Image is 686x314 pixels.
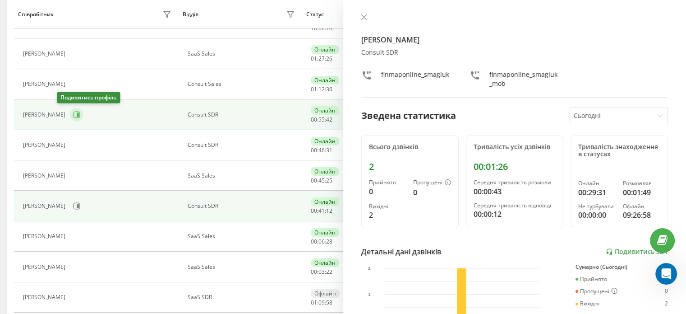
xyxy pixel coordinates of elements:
div: 📌 дізнатися, як впровадити функцію максимально ефективно; [14,116,141,133]
div: : : [311,117,332,123]
div: Consult SDR [361,49,668,56]
div: finmaponline_smagluk [381,70,449,88]
div: Середня тривалість розмови [474,179,556,186]
div: Пропущені [576,288,617,295]
div: Вихідні [369,203,406,210]
div: Онлайн [311,137,339,145]
span: 00 [311,116,317,123]
div: 0 [369,186,406,197]
span: 00 [311,238,317,245]
div: Пропущені [413,179,451,187]
div: : : [311,147,332,154]
span: 00 [311,177,317,184]
span: 01 [311,85,317,93]
span: 41 [318,207,325,215]
span: 45 [318,177,325,184]
span: 55 [318,116,325,123]
div: 00:00:00 [578,210,616,220]
div: Зведена статистика [361,109,456,122]
span: 03 [318,268,325,276]
div: Щоб ефективно запровадити AI-функціонал та отримати максимум користі, звертайся прямо зараз до на... [14,31,141,66]
div: 2 [369,161,451,172]
div: [PERSON_NAME] [23,173,68,179]
div: Онлайн [311,197,339,206]
span: 01 [311,299,317,306]
button: Надіслати повідомлення… [155,221,169,235]
div: 09:26:58 [623,210,660,220]
div: Consult Sales [188,81,297,87]
div: SaaS Sales [188,233,297,239]
div: Офлайн [311,289,340,298]
div: 2 [665,300,668,307]
div: 00:00:43 [474,186,556,197]
div: SaaS SDR [188,294,297,300]
div: : : [311,56,332,62]
span: 06 [318,238,325,245]
div: Закрити [158,4,175,20]
textarea: Повідомлення... [8,206,173,221]
div: : : [311,269,332,275]
div: Consult SDR [188,203,297,209]
span: 00 [311,207,317,215]
span: 12 [318,85,325,93]
div: [PERSON_NAME] [23,142,68,148]
h1: Oleksandr [44,5,80,11]
div: Oleksandr • 1 дн. тому [14,198,79,204]
div: [PERSON_NAME] [23,51,68,57]
span: 22 [326,268,332,276]
a: Подивитись звіт [606,248,668,256]
span: 46 [318,146,325,154]
div: [PERSON_NAME] [23,233,68,239]
div: : : [311,86,332,93]
span: 28 [326,238,332,245]
div: Статус [306,11,324,18]
div: [PERSON_NAME] [23,81,68,87]
span: 26 [326,55,332,62]
div: [PERSON_NAME] [23,112,68,118]
button: Завантажити вкладений файл [43,225,50,232]
div: Відділ [183,11,198,18]
button: Вибір емодзі [14,225,21,232]
div: : : [311,25,332,32]
div: Онлайн [311,76,339,84]
div: Середня тривалість відповіді [474,202,556,209]
div: 00:01:49 [623,187,660,198]
div: : : [311,239,332,245]
span: 00 [311,268,317,276]
div: SaaS Sales [188,264,297,270]
div: 📌 отримати повну інформацію про функціонал AI-аналізу дзвінків; [14,71,141,89]
div: SaaS Sales [188,51,297,57]
button: вибір GIF-файлів [28,225,36,232]
div: : : [311,208,332,214]
div: Прийнято [576,276,607,282]
div: Прийнято [369,179,406,186]
img: Profile image for Oleksandr [26,5,40,19]
div: 0 [665,288,668,295]
div: Онлайн [311,258,339,267]
div: 📌 оцінити переваги для для себе і бізнесу вже на старті. [14,138,141,155]
div: 2 [369,210,406,220]
div: Онлайн [578,180,616,187]
div: [PERSON_NAME] [23,203,68,209]
div: Консультація займе мінімум часу, але дасть максимум користі для оптимізації роботи з клієнтами. [14,160,141,187]
div: : : [311,178,332,184]
span: 09 [318,299,325,306]
div: Співробітник [18,11,54,18]
div: Сумарно (Сьогодні) [576,264,668,270]
span: 12 [326,207,332,215]
div: 00:00:12 [474,209,556,220]
button: go back [6,4,23,21]
span: 01 [311,55,317,62]
div: Онлайн [311,167,339,176]
div: SaaS Sales [188,173,297,179]
div: [PERSON_NAME] [23,264,68,270]
iframe: Intercom live chat [655,263,677,285]
div: Вихідні [576,300,599,307]
div: : : [311,300,332,306]
div: [PERSON_NAME] [23,294,68,300]
div: Подивитись профіль [57,92,120,103]
h4: [PERSON_NAME] [361,34,668,45]
span: 25 [326,177,332,184]
text: 1 [368,292,371,297]
div: Не турбувати [578,203,616,210]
